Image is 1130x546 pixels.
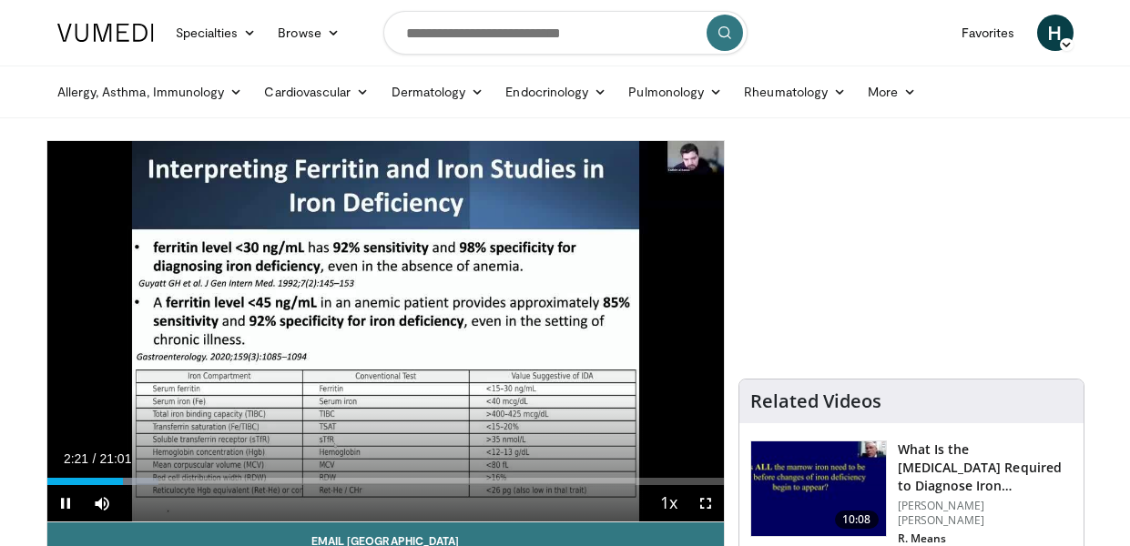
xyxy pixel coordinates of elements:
span: / [93,451,97,466]
p: R. Means [898,531,1073,546]
img: VuMedi Logo [57,24,154,42]
a: Cardiovascular [253,74,380,110]
input: Search topics, interventions [383,11,748,55]
button: Mute [84,485,120,521]
a: Specialties [165,15,268,51]
span: 21:01 [99,451,131,466]
a: H [1037,15,1074,51]
a: Dermatology [381,74,495,110]
h4: Related Videos [750,390,881,412]
button: Playback Rate [651,485,687,521]
a: Browse [267,15,351,51]
a: More [857,74,927,110]
button: Pause [47,485,84,521]
a: Pulmonology [617,74,733,110]
a: Endocrinology [494,74,617,110]
span: 2:21 [64,451,88,466]
img: 15adaf35-b496-4260-9f93-ea8e29d3ece7.150x105_q85_crop-smart_upscale.jpg [751,441,886,536]
p: [PERSON_NAME] [PERSON_NAME] [898,499,1073,528]
span: 10:08 [835,511,879,529]
a: Rheumatology [733,74,857,110]
div: Progress Bar [47,478,724,485]
video-js: Video Player [47,141,724,522]
a: Favorites [951,15,1026,51]
a: Allergy, Asthma, Immunology [46,74,254,110]
button: Fullscreen [687,485,724,521]
iframe: Advertisement [775,140,1048,368]
h3: What Is the [MEDICAL_DATA] Required to Diagnose Iron Deficienc… [898,440,1073,495]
